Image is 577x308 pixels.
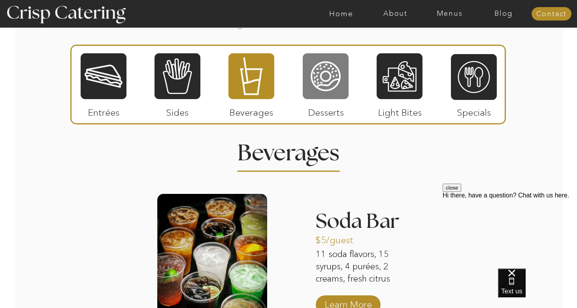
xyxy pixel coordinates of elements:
h3: Soda Bar [316,211,426,233]
a: Contact [532,10,571,18]
p: Desserts [300,99,352,122]
p: Sides [151,99,204,122]
a: Home [314,10,368,18]
p: Specials [447,99,500,122]
a: About [368,10,422,18]
iframe: podium webchat widget prompt [443,184,577,278]
p: Entrées [77,99,130,122]
iframe: podium webchat widget bubble [498,269,577,308]
h2: Beverages [237,142,340,158]
p: 11 soda flavors, 15 syrups, 4 purées, 2 creams, fresh citrus [316,248,414,286]
p: $5/guest [315,227,368,250]
p: Beverages [225,99,277,122]
a: Menus [422,10,477,18]
p: Light Bites [373,99,426,122]
a: Blog [477,10,531,18]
